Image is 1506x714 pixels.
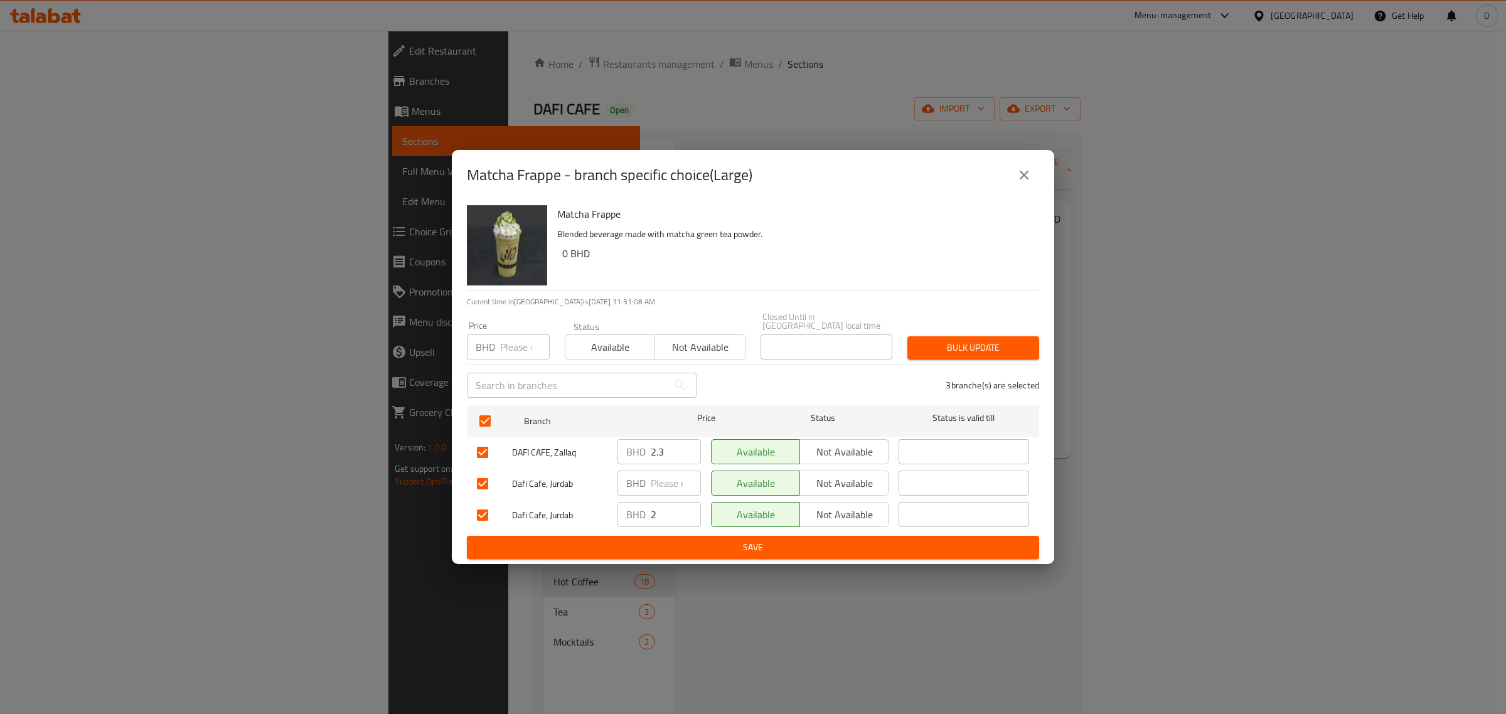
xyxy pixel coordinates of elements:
span: Bulk update [917,340,1029,356]
span: Available [717,443,795,461]
button: Not available [654,334,745,360]
span: Available [717,506,795,524]
p: BHD [626,507,646,522]
input: Search in branches [467,373,668,398]
button: Available [565,334,655,360]
p: BHD [626,476,646,491]
button: Bulk update [907,336,1039,360]
span: Not available [660,338,740,356]
input: Please enter price [500,334,550,360]
button: Not available [799,439,889,464]
span: Not available [805,506,884,524]
h6: 0 BHD [562,245,1029,262]
span: Status [758,410,889,426]
p: Current time in [GEOGRAPHIC_DATA] is [DATE] 11:31:08 AM [467,296,1039,307]
button: Not available [799,471,889,496]
span: Dafi Cafe, Jurdab [512,508,607,523]
span: Branch [524,413,654,429]
button: Available [711,471,800,496]
button: close [1009,160,1039,190]
button: Not available [799,502,889,527]
button: Save [467,536,1039,559]
button: Available [711,439,800,464]
span: Save [477,540,1029,555]
button: Available [711,502,800,527]
span: Not available [805,443,884,461]
p: Blended beverage made with matcha green tea powder. [557,226,1029,242]
span: DAFI CAFE, Zallaq [512,445,607,461]
p: BHD [476,339,495,354]
input: Please enter price [651,439,701,464]
h6: Matcha Frappe [557,205,1029,223]
p: BHD [626,444,646,459]
p: 3 branche(s) are selected [946,379,1039,392]
span: Not available [805,474,884,493]
span: Price [665,410,748,426]
input: Please enter price [651,502,701,527]
span: Available [717,474,795,493]
input: Please enter price [651,471,701,496]
img: Matcha Frappe [467,205,547,285]
h2: Matcha Frappe - branch specific choice(Large) [467,165,752,185]
span: Status is valid till [899,410,1029,426]
span: Dafi Cafe, Jurdab [512,476,607,492]
span: Available [570,338,650,356]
